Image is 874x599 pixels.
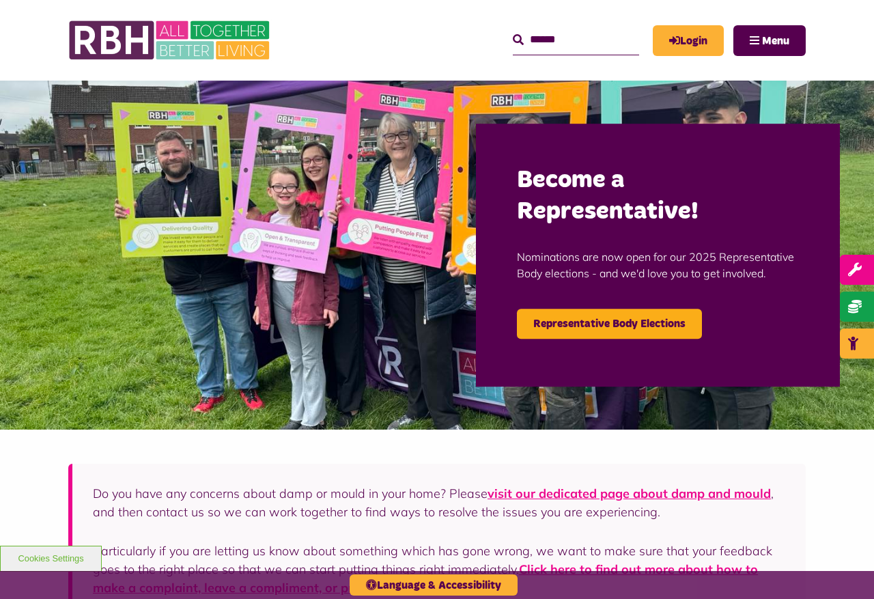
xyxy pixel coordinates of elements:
a: visit our dedicated page about damp and mould [488,486,771,501]
p: Do you have any concerns about damp or mould in your home? Please , and then contact us so we can... [93,484,785,521]
button: Navigation [733,25,806,56]
iframe: Netcall Web Assistant for live chat [813,538,874,599]
p: Nominations are now open for our 2025 Representative Body elections - and we'd love you to get in... [517,228,799,302]
span: Menu [762,36,789,46]
img: RBH [68,14,273,67]
p: Particularly if you are letting us know about something which has gone wrong, we want to make sur... [93,542,785,597]
button: Language & Accessibility [350,574,518,596]
h2: Become a Representative! [517,165,799,229]
a: MyRBH [653,25,724,56]
a: Representative Body Elections [517,309,702,339]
